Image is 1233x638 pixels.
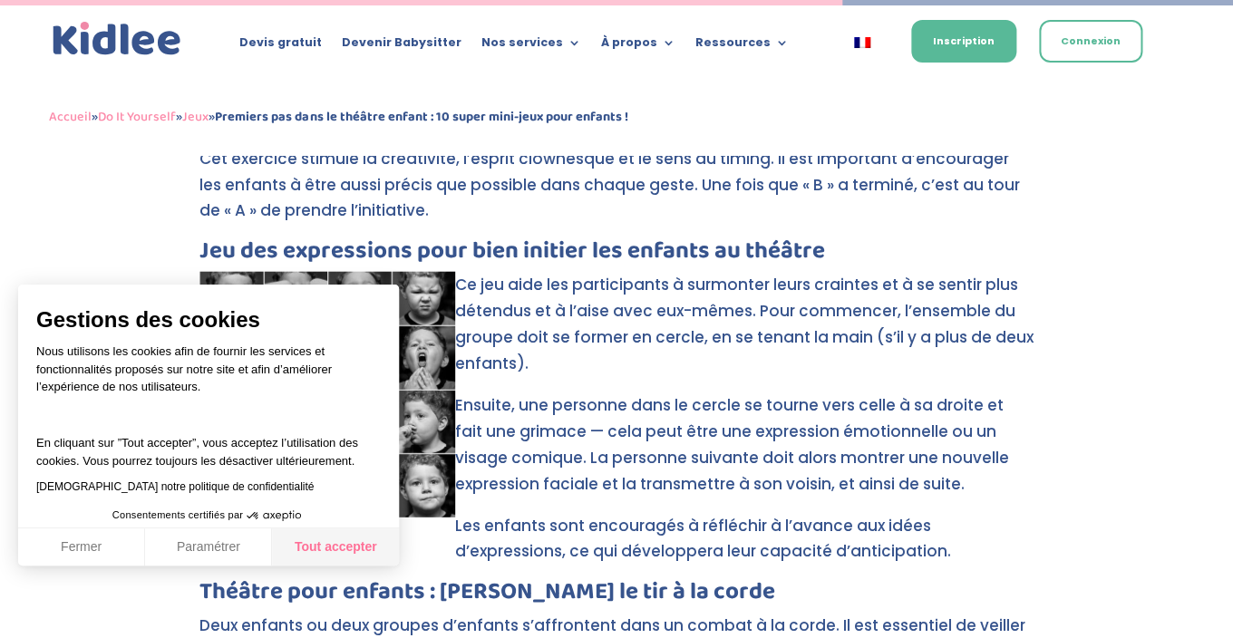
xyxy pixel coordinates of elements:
[199,272,1034,392] p: Ce jeu aide les participants à surmonter leurs craintes et à se sentir plus détendus et à l’aise ...
[911,20,1016,63] a: Inscription
[199,239,1034,272] h3: Jeu des expressions pour bien initier les enfants au théâtre
[18,528,145,566] button: Fermer
[145,528,272,566] button: Paramétrer
[199,146,1034,240] p: Cet exercice stimule la créativité, l’esprit clownesque et le sens du timing. Il est important d’...
[239,36,322,56] a: Devis gratuit
[182,106,209,128] a: Jeux
[98,106,176,128] a: Do It Yourself
[272,528,399,566] button: Tout accepter
[36,417,381,470] p: En cliquant sur ”Tout accepter”, vous acceptez l’utilisation des cookies. Vous pourrez toujours l...
[112,510,243,520] span: Consentements certifiés par
[854,37,870,48] img: Français
[103,504,314,527] button: Consentements certifiés par
[247,488,301,543] svg: Axeptio
[1039,20,1142,63] a: Connexion
[49,106,627,128] span: » » »
[199,392,1034,513] p: Ensuite, une personne dans le cercle se tourne vers celle à sa droite et fait une grimace — cela ...
[199,513,1034,581] p: Les enfants sont encouragés à réfléchir à l’avance aux idées d’expressions, ce qui développera le...
[49,106,92,128] a: Accueil
[36,343,381,408] p: Nous utilisons les cookies afin de fournir les services et fonctionnalités proposés sur notre sit...
[601,36,675,56] a: À propos
[36,306,381,333] span: Gestions des cookies
[215,106,627,128] strong: Premiers pas dans le théâtre enfant : 10 super mini-jeux pour enfants !
[199,580,1034,613] h3: Théâtre pour enfants : [PERSON_NAME] le tir à la corde
[481,36,581,56] a: Nos services
[49,18,185,60] a: Kidlee Logo
[49,18,185,60] img: logo_kidlee_bleu
[36,480,314,493] a: [DEMOGRAPHIC_DATA] notre politique de confidentialité
[695,36,789,56] a: Ressources
[199,272,455,517] img: Théâtre enfants : jeu des expressions, photo d'enfants
[342,36,461,56] a: Devenir Babysitter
